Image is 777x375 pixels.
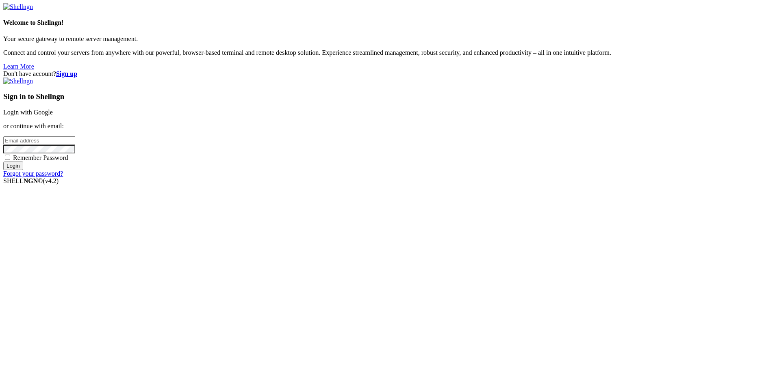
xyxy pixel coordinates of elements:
p: Connect and control your servers from anywhere with our powerful, browser-based terminal and remo... [3,49,774,56]
h4: Welcome to Shellngn! [3,19,774,26]
input: Email address [3,136,75,145]
a: Login with Google [3,109,53,116]
img: Shellngn [3,78,33,85]
span: SHELL © [3,177,59,184]
input: Login [3,162,23,170]
span: 4.2.0 [43,177,59,184]
p: or continue with email: [3,123,774,130]
img: Shellngn [3,3,33,11]
a: Forgot your password? [3,170,63,177]
span: Remember Password [13,154,68,161]
p: Your secure gateway to remote server management. [3,35,774,43]
input: Remember Password [5,155,10,160]
a: Sign up [56,70,77,77]
h3: Sign in to Shellngn [3,92,774,101]
div: Don't have account? [3,70,774,78]
b: NGN [24,177,38,184]
a: Learn More [3,63,34,70]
